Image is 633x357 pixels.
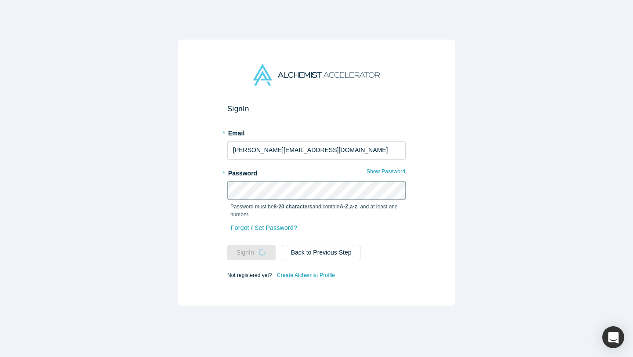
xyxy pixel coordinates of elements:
[366,166,406,177] button: Show Password
[230,203,403,219] p: Password must be and contain , , and at least one number.
[340,204,349,210] strong: A-Z
[276,270,335,281] a: Create Alchemist Profile
[227,126,406,138] label: Email
[227,166,406,178] label: Password
[227,272,272,278] span: Not registered yet?
[350,204,357,210] strong: a-z
[282,245,361,260] button: Back to Previous Step
[230,220,298,236] a: Forgot / Set Password?
[227,245,276,260] button: SignIn
[274,204,313,210] strong: 8-20 characters
[227,104,406,113] h2: Sign In
[253,64,380,86] img: Alchemist Accelerator Logo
